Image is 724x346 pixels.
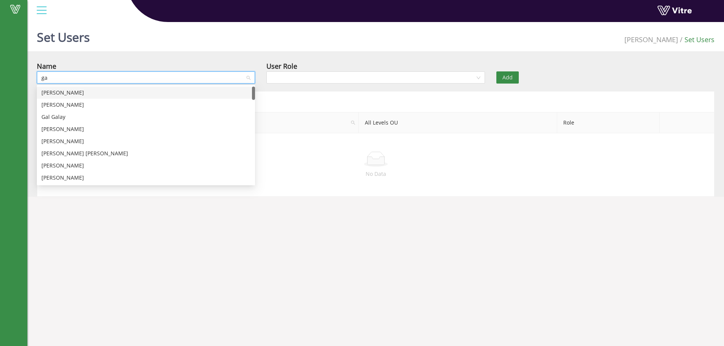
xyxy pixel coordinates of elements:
div: Moshe Chandgaonkar [37,172,255,184]
div: User Role [266,61,297,71]
div: [PERSON_NAME] [PERSON_NAME] [41,149,250,158]
th: All Levels OU [359,112,558,133]
div: [PERSON_NAME] [41,174,250,182]
div: Gal Galay [37,111,255,123]
div: gabriel hakim [37,99,255,111]
div: [PERSON_NAME] [41,137,250,145]
div: Gal Galay [41,113,250,121]
div: Eran Segal [37,87,255,99]
div: [PERSON_NAME] [41,125,250,133]
span: search [348,112,358,133]
span: 379 [624,35,678,44]
span: Name [211,112,358,133]
div: [PERSON_NAME] [41,88,250,97]
span: search [351,120,355,125]
div: Abhishek Singh Gahlot [37,147,255,160]
h1: Set Users [37,19,90,51]
div: [PERSON_NAME] [41,101,250,109]
li: Set Users [678,34,714,45]
p: No Data [43,170,708,178]
div: Name [37,61,56,71]
div: Form users [37,91,714,112]
button: Add [496,71,519,84]
div: Khushi Agarwal [37,160,255,172]
th: Role [557,112,660,133]
div: [PERSON_NAME] [41,161,250,170]
div: Ashish Ghugare [37,123,255,135]
div: Jigar Jaglawala [37,135,255,147]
